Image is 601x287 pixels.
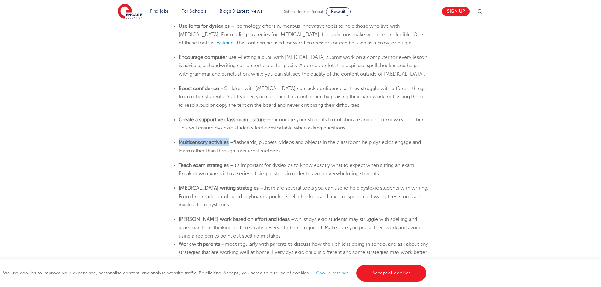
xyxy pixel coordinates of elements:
b: Multisensory activities – [179,140,233,145]
span: We use cookies to improve your experience, personalise content, and analyse website traffic. By c... [3,271,428,275]
span: Schools looking for staff [284,9,325,14]
b: [MEDICAL_DATA] writing strategies – [179,185,263,191]
b: – [238,55,241,60]
span: it’s important for dyslexics to know exactly what to expect when sitting an exam. Break down exam... [179,163,415,176]
a: Cookie settings [316,271,349,275]
span: Letting a pupil with [MEDICAL_DATA] submit work on a computer for every lesson is advised, as han... [179,55,427,77]
a: Dyslexie [214,40,233,46]
span: flashcards, puppets, videos and objects in the classroom help dyslexics engage and learn rather t... [179,140,421,153]
a: Recruit [326,7,351,16]
b: Use fonts for dyslexics – [179,23,234,29]
b: Work with parents – [179,241,225,247]
a: Find jobs [150,9,169,14]
a: Sign up [442,7,470,16]
span: whilst dyslexic students may struggle with spelling and grammar, their thinking and creativity de... [179,216,420,239]
b: Create a supportive classroom culture – [179,117,270,123]
b: Encourage computer use [179,55,236,60]
span: there are several tools you can use to help dyslexic students with writing. From line readers, co... [179,185,428,208]
span: . This font can be used for word processors or can be used as a browser plugin [233,40,411,46]
span: encourage your students to collaborate and get to know each other. This will ensure dyslexic stud... [179,117,425,131]
a: Accept all cookies [356,265,427,282]
span: meet regularly with parents to discuss how their child is doing in school and ask about any strat... [179,241,428,264]
span: Technology offers numerous innovative tools to help those who live with [MEDICAL_DATA]. For readi... [179,23,423,46]
a: For Schools [181,9,206,14]
img: Engage Education [118,4,142,20]
b: Boost confidence – [179,86,224,91]
b: Teach exam strategies – [179,163,233,168]
a: Blogs & Latest News [220,9,262,14]
span: Children with [MEDICAL_DATA] can lack confidence as they struggle with different things from othe... [179,86,426,108]
b: [PERSON_NAME] work based on effort and ideas – [179,216,294,222]
span: Recruit [331,9,345,14]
